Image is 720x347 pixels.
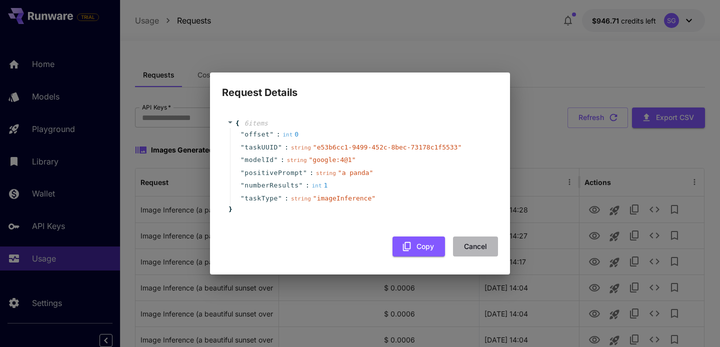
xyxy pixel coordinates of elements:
span: numberResults [244,180,298,190]
span: " [299,181,303,189]
span: " [278,194,282,202]
span: positivePrompt [244,168,303,178]
button: Copy [392,236,445,257]
span: : [284,193,288,203]
h2: Request Details [210,72,510,100]
span: int [282,131,292,138]
span: " [274,156,278,163]
span: : [276,129,280,139]
span: : [305,180,309,190]
span: " [269,130,273,138]
span: } [227,204,232,214]
span: 6 item s [244,119,268,127]
span: " [278,143,282,151]
button: Cancel [453,236,498,257]
span: : [284,142,288,152]
span: : [280,155,284,165]
span: string [316,170,336,176]
span: string [291,195,311,202]
span: { [235,118,239,128]
span: int [312,182,322,189]
span: string [287,157,307,163]
span: " [240,130,244,138]
span: " [240,143,244,151]
span: " e53b6cc1-9499-452c-8bec-73178c1f5533 " [313,143,461,151]
div: 0 [282,129,298,139]
span: : [309,168,313,178]
span: " a panda " [338,169,373,176]
span: string [291,144,311,151]
div: 1 [312,180,328,190]
span: modelId [244,155,273,165]
span: " imageInference " [313,194,375,202]
span: " [240,181,244,189]
span: " [240,156,244,163]
span: taskType [244,193,278,203]
span: " google:4@1 " [309,156,356,163]
span: " [240,169,244,176]
span: " [240,194,244,202]
span: " [303,169,307,176]
span: offset [244,129,269,139]
span: taskUUID [244,142,278,152]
